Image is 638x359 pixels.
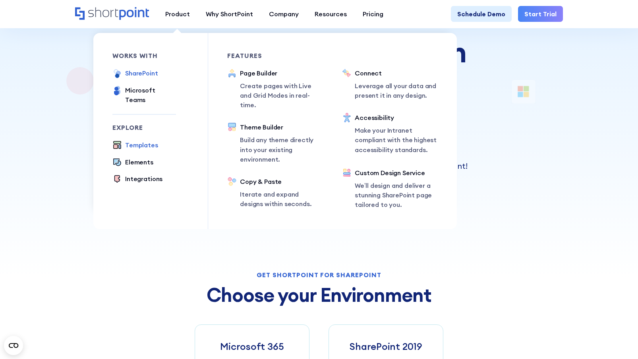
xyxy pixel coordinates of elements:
[112,157,153,168] a: Elements
[355,113,438,122] div: Accessibility
[195,272,443,278] div: Get Shortpoint for Sharepoint
[240,189,323,208] p: Iterate and expand designs within seconds.
[125,85,176,104] div: Microsoft Teams
[112,85,176,104] a: Microsoft Teams
[451,6,512,22] a: Schedule Demo
[355,181,438,209] p: We’ll design and deliver a stunning SharePoint page tailored to you.
[342,113,438,155] a: AccessibilityMake your Intranet compliant with the highest accessibility standards.
[355,125,438,154] p: Make your Intranet compliant with the highest accessibility standards.
[227,68,323,110] a: Page BuilderCreate pages with Live and Grid Modes in real-time.
[125,157,153,167] div: Elements
[355,81,438,100] p: Leverage all your data and present it in any design.
[355,6,391,22] a: Pricing
[342,68,438,100] a: ConnectLeverage all your data and present it in any design.
[240,177,323,186] div: Copy & Paste
[307,6,355,22] a: Resources
[355,168,438,178] div: Custom Design Service
[227,52,323,59] div: Features
[350,341,422,352] h3: SharePoint 2019
[315,9,347,19] div: Resources
[125,174,162,183] div: Integrations
[269,9,299,19] div: Company
[240,68,323,78] div: Page Builder
[240,81,323,110] p: Create pages with Live and Grid Modes in real-time.
[495,267,638,359] iframe: Chat Widget
[363,9,383,19] div: Pricing
[112,68,158,79] a: SharePoint
[198,6,261,22] a: Why ShortPoint
[112,174,162,184] a: Integrations
[342,168,438,210] a: Custom Design ServiceWe’ll design and deliver a stunning SharePoint page tailored to you.
[206,9,253,19] div: Why ShortPoint
[195,284,443,305] h2: Choose your Environment
[165,9,190,19] div: Product
[240,122,323,132] div: Theme Builder
[125,140,158,150] div: Templates
[75,7,149,21] a: Home
[112,124,176,131] div: Explore
[227,122,323,164] a: Theme BuilderBuild any theme directly into your existing environment.
[261,6,307,22] a: Company
[227,177,323,208] a: Copy & PasteIterate and expand designs within seconds.
[240,135,323,164] p: Build any theme directly into your existing environment.
[125,68,158,78] div: SharePoint
[157,6,197,22] a: Product
[355,68,438,78] div: Connect
[4,336,23,355] button: Open CMP widget
[518,6,563,22] a: Start Trial
[112,52,176,59] div: works with
[112,140,158,151] a: Templates
[220,341,284,352] h3: Microsoft 365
